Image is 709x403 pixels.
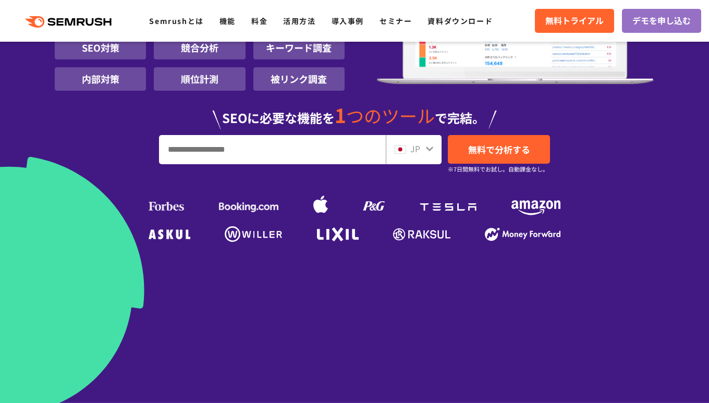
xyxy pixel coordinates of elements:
[332,16,364,26] a: 導入事例
[283,16,315,26] a: 活用方法
[253,36,345,59] li: キーワード調査
[435,108,485,127] span: で完結。
[149,16,203,26] a: Semrushとは
[335,101,346,129] span: 1
[622,9,701,33] a: デモを申し込む
[468,143,530,156] span: 無料で分析する
[55,95,654,129] div: SEOに必要な機能を
[219,16,236,26] a: 機能
[55,67,146,91] li: 内部対策
[535,9,614,33] a: 無料トライアル
[632,14,691,28] span: デモを申し込む
[448,135,550,164] a: 無料で分析する
[427,16,493,26] a: 資料ダウンロード
[346,103,435,128] span: つのツール
[154,36,245,59] li: 競合分析
[545,14,604,28] span: 無料トライアル
[253,67,345,91] li: 被リンク調査
[154,67,245,91] li: 順位計測
[160,136,385,164] input: URL、キーワードを入力してください
[448,164,548,174] small: ※7日間無料でお試し。自動課金なし。
[55,36,146,59] li: SEO対策
[410,142,420,155] span: JP
[380,16,412,26] a: セミナー
[251,16,267,26] a: 料金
